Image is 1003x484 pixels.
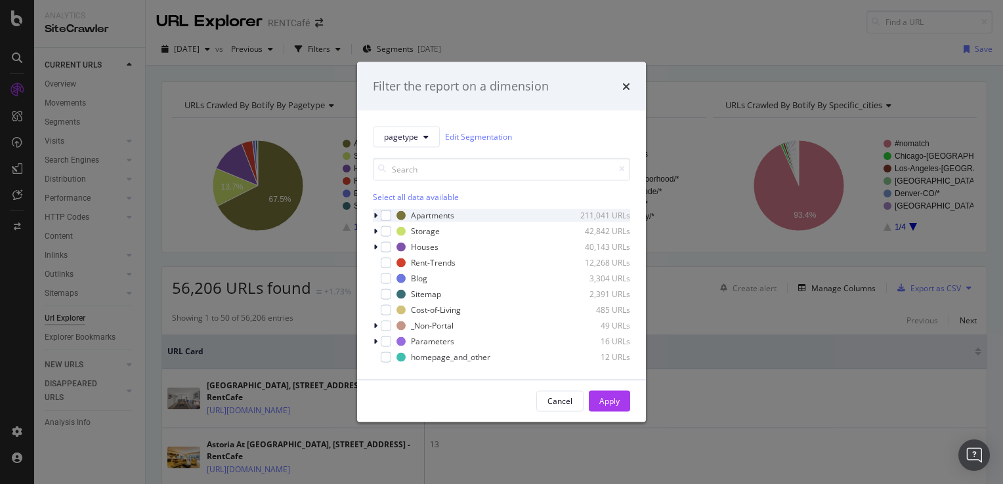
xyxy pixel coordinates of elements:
span: pagetype [384,131,418,142]
div: 3,304 URLs [566,273,630,284]
div: 42,842 URLs [566,226,630,237]
div: Apartments [411,210,454,221]
div: 12,268 URLs [566,257,630,268]
input: Search [373,157,630,180]
button: Cancel [536,390,584,411]
div: 485 URLs [566,304,630,315]
div: Cancel [547,395,572,407]
div: 40,143 URLs [566,241,630,252]
div: Apply [599,395,620,407]
div: Houses [411,241,438,252]
div: 12 URLs [566,352,630,363]
div: Parameters [411,336,454,347]
div: times [622,78,630,95]
a: Edit Segmentation [445,130,512,144]
div: Storage [411,226,440,237]
div: Sitemap [411,289,441,300]
div: 16 URLs [566,336,630,347]
div: 211,041 URLs [566,210,630,221]
div: 49 URLs [566,320,630,331]
div: Rent-Trends [411,257,456,268]
div: Blog [411,273,427,284]
div: 2,391 URLs [566,289,630,300]
div: Cost-of-Living [411,304,461,315]
div: Filter the report on a dimension [373,78,549,95]
div: modal [357,62,646,422]
button: Apply [589,390,630,411]
button: pagetype [373,126,440,147]
div: homepage_and_other [411,352,490,363]
div: Select all data available [373,191,630,202]
div: _Non-Portal [411,320,454,331]
div: Open Intercom Messenger [958,439,990,471]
